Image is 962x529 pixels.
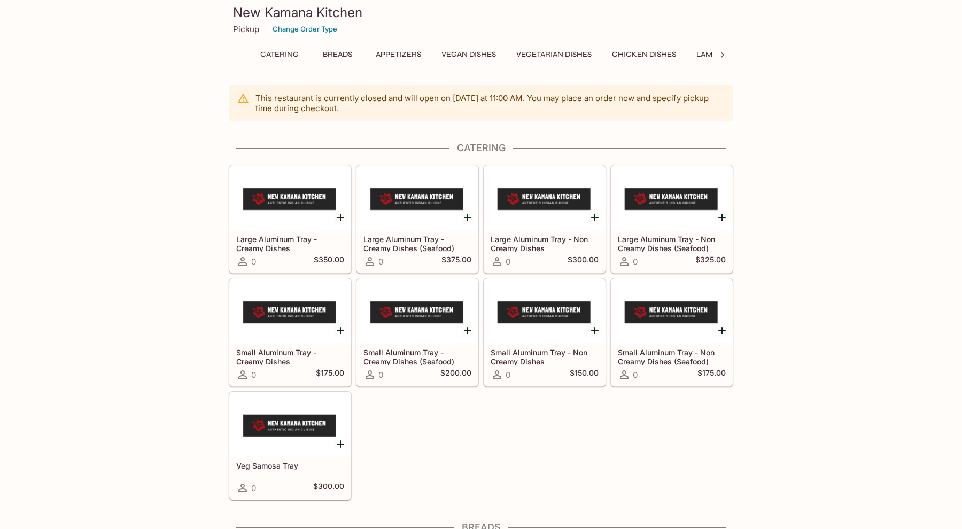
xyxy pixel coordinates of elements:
span: 0 [378,256,383,267]
button: Add Veg Samosa Tray [333,437,347,450]
h5: Small Aluminum Tray - Creamy Dishes [236,348,344,365]
h4: Catering [229,142,733,154]
span: 0 [251,256,256,267]
button: Catering [254,47,305,62]
h5: Large Aluminum Tray - Creamy Dishes (Seafood) [363,235,471,252]
div: Large Aluminum Tray - Non Creamy Dishes (Seafood) [611,166,732,230]
h5: $150.00 [570,368,599,381]
h5: $200.00 [440,368,471,381]
p: This restaurant is currently closed and will open on [DATE] at 11:00 AM . You may place an order ... [255,93,725,113]
h5: Small Aluminum Tray - Creamy Dishes (Seafood) [363,348,471,365]
button: Add Small Aluminum Tray - Creamy Dishes [333,324,347,337]
h5: $300.00 [313,481,344,494]
h5: Large Aluminum Tray - Non Creamy Dishes (Seafood) [618,235,726,252]
button: Lamb Dishes [691,47,751,62]
h5: Veg Samosa Tray [236,461,344,470]
button: Add Large Aluminum Tray - Non Creamy Dishes [588,211,601,224]
h5: $375.00 [441,255,471,268]
a: Small Aluminum Tray - Creamy Dishes0$175.00 [229,278,351,386]
div: Large Aluminum Tray - Creamy Dishes [230,166,351,230]
a: Large Aluminum Tray - Non Creamy Dishes0$300.00 [484,165,606,273]
div: Large Aluminum Tray - Creamy Dishes (Seafood) [357,166,478,230]
button: Appetizers [370,47,427,62]
h5: Large Aluminum Tray - Non Creamy Dishes [491,235,599,252]
div: Small Aluminum Tray - Creamy Dishes (Seafood) [357,279,478,343]
button: Add Small Aluminum Tray - Non Creamy Dishes (Seafood) [715,324,728,337]
button: Vegan Dishes [436,47,502,62]
span: 0 [251,370,256,380]
h5: Small Aluminum Tray - Non Creamy Dishes (Seafood) [618,348,726,365]
span: 0 [633,370,638,380]
a: Small Aluminum Tray - Non Creamy Dishes (Seafood)0$175.00 [611,278,733,386]
button: Chicken Dishes [606,47,682,62]
button: Add Large Aluminum Tray - Creamy Dishes (Seafood) [461,211,474,224]
h5: $300.00 [568,255,599,268]
div: Small Aluminum Tray - Creamy Dishes [230,279,351,343]
a: Small Aluminum Tray - Creamy Dishes (Seafood)0$200.00 [356,278,478,386]
button: Breads [313,47,361,62]
h5: Large Aluminum Tray - Creamy Dishes [236,235,344,252]
a: Large Aluminum Tray - Creamy Dishes (Seafood)0$375.00 [356,165,478,273]
h5: Small Aluminum Tray - Non Creamy Dishes [491,348,599,365]
h5: $175.00 [697,368,726,381]
h5: $175.00 [316,368,344,381]
h5: $350.00 [314,255,344,268]
a: Small Aluminum Tray - Non Creamy Dishes0$150.00 [484,278,606,386]
a: Veg Samosa Tray0$300.00 [229,392,351,500]
p: Pickup [233,24,259,34]
button: Add Large Aluminum Tray - Creamy Dishes [333,211,347,224]
span: 0 [378,370,383,380]
button: Change Order Type [268,21,342,37]
button: Vegetarian Dishes [510,47,598,62]
button: Add Small Aluminum Tray - Non Creamy Dishes [588,324,601,337]
div: Small Aluminum Tray - Non Creamy Dishes (Seafood) [611,279,732,343]
button: Add Large Aluminum Tray - Non Creamy Dishes (Seafood) [715,211,728,224]
span: 0 [506,370,510,380]
button: Add Small Aluminum Tray - Creamy Dishes (Seafood) [461,324,474,337]
span: 0 [251,483,256,493]
div: Large Aluminum Tray - Non Creamy Dishes [484,166,605,230]
h5: $325.00 [695,255,726,268]
div: Veg Samosa Tray [230,392,351,456]
div: Small Aluminum Tray - Non Creamy Dishes [484,279,605,343]
a: Large Aluminum Tray - Non Creamy Dishes (Seafood)0$325.00 [611,165,733,273]
a: Large Aluminum Tray - Creamy Dishes0$350.00 [229,165,351,273]
span: 0 [633,256,638,267]
span: 0 [506,256,510,267]
h3: New Kamana Kitchen [233,4,729,21]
